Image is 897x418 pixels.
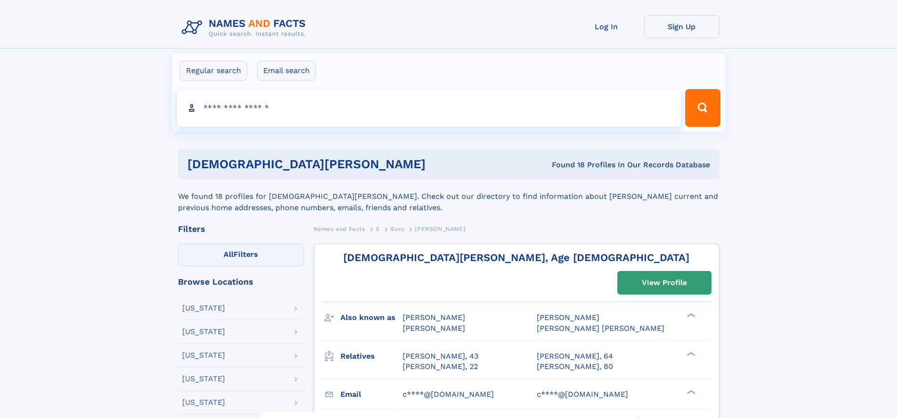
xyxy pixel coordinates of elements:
div: ❯ [685,351,696,357]
a: Sign Up [644,15,719,38]
span: [PERSON_NAME] [403,324,465,333]
div: Found 18 Profiles In Our Records Database [489,160,710,170]
a: Names and Facts [314,223,365,235]
h3: Email [340,386,403,402]
span: [PERSON_NAME] [537,313,599,322]
a: [PERSON_NAME], 80 [537,361,613,372]
div: Filters [178,225,304,233]
a: View Profile [618,271,711,294]
label: Email search [257,61,316,81]
img: Logo Names and Facts [178,15,314,41]
a: Suro [390,223,404,235]
h3: Also known as [340,310,403,326]
a: [PERSON_NAME], 64 [537,351,613,361]
a: [PERSON_NAME], 43 [403,351,478,361]
span: [PERSON_NAME] [403,313,465,322]
div: [US_STATE] [182,399,225,406]
a: S [376,223,380,235]
div: [US_STATE] [182,328,225,336]
div: ❯ [685,389,696,395]
label: Regular search [180,61,247,81]
span: [PERSON_NAME] [415,226,465,232]
input: search input [177,89,681,127]
span: [PERSON_NAME] [PERSON_NAME] [537,324,664,333]
a: Log In [569,15,644,38]
a: [DEMOGRAPHIC_DATA][PERSON_NAME], Age [DEMOGRAPHIC_DATA] [343,252,689,263]
h3: Relatives [340,348,403,364]
div: Browse Locations [178,278,304,286]
button: Search Button [685,89,720,127]
div: [US_STATE] [182,375,225,383]
a: [PERSON_NAME], 22 [403,361,478,372]
div: [US_STATE] [182,304,225,312]
div: We found 18 profiles for [DEMOGRAPHIC_DATA][PERSON_NAME]. Check out our directory to find informa... [178,180,719,213]
span: All [224,250,234,259]
div: View Profile [642,272,687,294]
h1: [DEMOGRAPHIC_DATA][PERSON_NAME] [187,158,489,170]
label: Filters [178,244,304,266]
span: Suro [390,226,404,232]
span: S [376,226,380,232]
div: [US_STATE] [182,352,225,359]
div: ❯ [685,312,696,319]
